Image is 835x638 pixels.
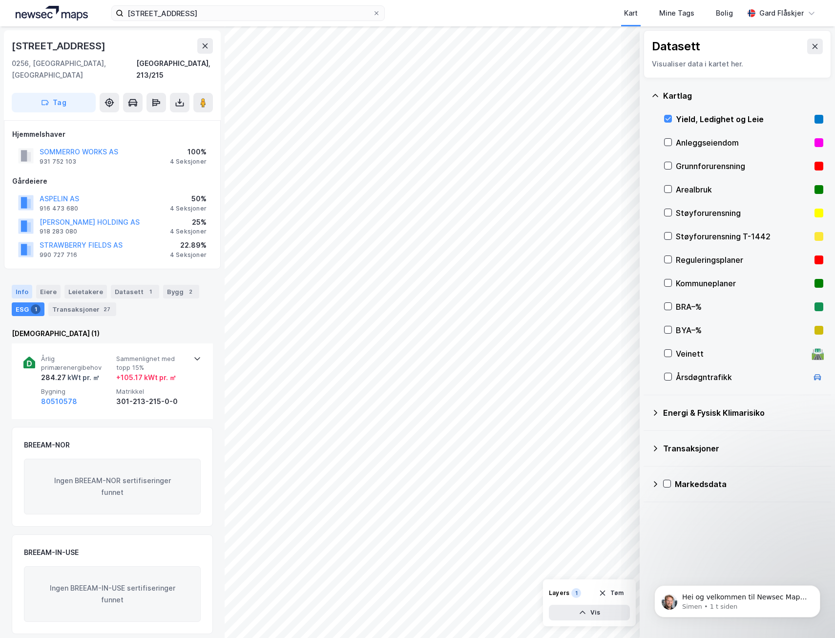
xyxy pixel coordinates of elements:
button: Vis [549,605,630,620]
div: Støyforurensning T-1442 [676,231,811,242]
div: Kommuneplaner [676,277,811,289]
div: Kartlag [663,90,823,102]
div: BYA–% [676,324,811,336]
span: Årlig primærenergibehov [41,355,112,372]
div: Markedsdata [675,478,823,490]
div: 990 727 716 [40,251,77,259]
div: Layers [549,589,569,597]
div: 27 [102,304,112,314]
button: 80510578 [41,396,77,407]
input: Søk på adresse, matrikkel, gårdeiere, leietakere eller personer [124,6,373,21]
div: 0256, [GEOGRAPHIC_DATA], [GEOGRAPHIC_DATA] [12,58,136,81]
div: Datasett [652,39,700,54]
div: Veinett [676,348,808,360]
div: Reguleringsplaner [676,254,811,266]
div: 🛣️ [811,347,824,360]
div: 4 Seksjoner [170,205,207,213]
button: Tag [12,93,96,112]
div: Transaksjoner [48,302,116,316]
div: Grunnforurensning [676,160,811,172]
span: Bygning [41,387,112,396]
span: Matrikkel [116,387,188,396]
div: 1 [31,304,41,314]
div: Visualiser data i kartet her. [652,58,823,70]
div: Ingen BREEAM-NOR sertifiseringer funnet [24,459,201,514]
div: 4 Seksjoner [170,251,207,259]
div: 918 283 080 [40,228,77,235]
div: 301-213-215-0-0 [116,396,188,407]
div: BREEAM-NOR [24,439,70,451]
div: Eiere [36,285,61,298]
div: Bygg [163,285,199,298]
div: Kart [624,7,638,19]
div: Ingen BREEAM-IN-USE sertifiseringer funnet [24,566,201,622]
iframe: Intercom notifications melding [640,565,835,633]
div: [DEMOGRAPHIC_DATA] (1) [12,328,213,340]
div: Gard Flåskjer [759,7,804,19]
div: Yield, Ledighet og Leie [676,113,811,125]
div: Hjemmelshaver [12,128,212,140]
div: BRA–% [676,301,811,313]
div: Info [12,285,32,298]
button: Tøm [592,585,630,601]
div: 2 [186,287,195,297]
div: 1 [146,287,155,297]
span: Sammenlignet med topp 15% [116,355,188,372]
div: Gårdeiere [12,175,212,187]
div: 931 752 103 [40,158,76,166]
div: kWt pr. ㎡ [66,372,100,383]
div: + 105.17 kWt pr. ㎡ [116,372,176,383]
div: 22.89% [170,239,207,251]
img: logo.a4113a55bc3d86da70a041830d287a7e.svg [16,6,88,21]
div: Leietakere [64,285,107,298]
div: [STREET_ADDRESS] [12,38,107,54]
div: Mine Tags [659,7,694,19]
div: 1 [571,588,581,598]
div: [GEOGRAPHIC_DATA], 213/215 [136,58,213,81]
div: Anleggseiendom [676,137,811,149]
div: 4 Seksjoner [170,228,207,235]
div: 284.27 [41,372,100,383]
div: ESG [12,302,44,316]
div: 50% [170,193,207,205]
div: Årsdøgntrafikk [676,371,808,383]
div: Datasett [111,285,159,298]
div: Energi & Fysisk Klimarisiko [663,407,823,419]
div: Støyforurensning [676,207,811,219]
div: Arealbruk [676,184,811,195]
div: 916 473 680 [40,205,78,213]
div: Transaksjoner [663,443,823,454]
div: 100% [170,146,207,158]
div: 25% [170,216,207,228]
div: BREEAM-IN-USE [24,547,79,558]
div: Bolig [716,7,733,19]
div: 4 Seksjoner [170,158,207,166]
